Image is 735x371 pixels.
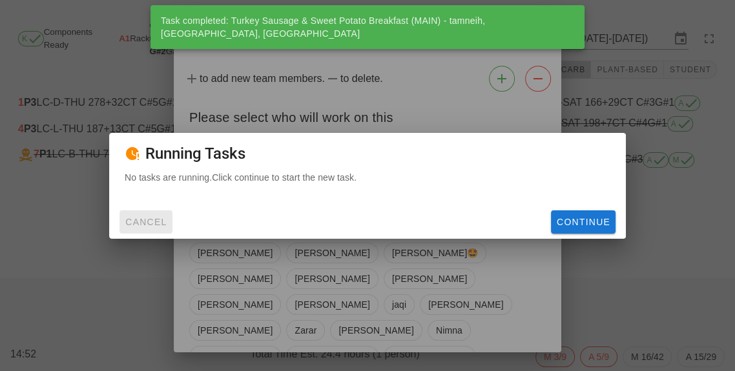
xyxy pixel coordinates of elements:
[551,210,616,234] button: Continue
[119,210,172,234] button: Cancel
[125,217,167,227] span: Cancel
[212,172,357,183] span: Click continue to start the new task.
[125,170,610,185] p: No tasks are running.
[556,217,610,227] span: Continue
[109,133,626,170] div: Running Tasks
[150,5,579,49] div: Task completed: Turkey Sausage & Sweet Potato Breakfast (MAIN) - tamneih, [GEOGRAPHIC_DATA], [GEO...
